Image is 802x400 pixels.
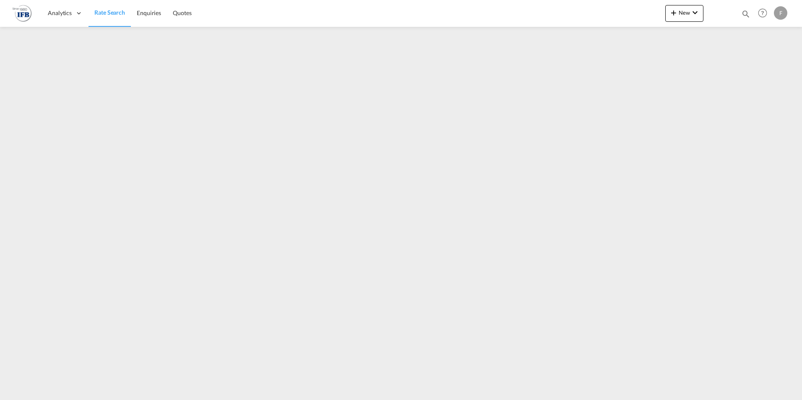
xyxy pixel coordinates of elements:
div: F [774,6,787,20]
span: Analytics [48,9,72,17]
md-icon: icon-plus 400-fg [669,8,679,18]
span: Enquiries [137,9,161,16]
div: icon-magnify [741,9,750,22]
span: Quotes [173,9,191,16]
md-icon: icon-chevron-down [690,8,700,18]
span: Help [755,6,770,20]
img: de31bbe0256b11eebba44b54815f083d.png [13,4,31,23]
div: Help [755,6,774,21]
span: New [669,9,700,16]
span: Rate Search [94,9,125,16]
button: icon-plus 400-fgNewicon-chevron-down [665,5,703,22]
md-icon: icon-magnify [741,9,750,18]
